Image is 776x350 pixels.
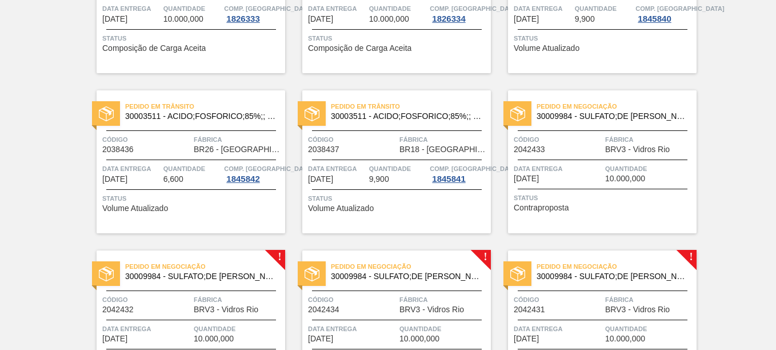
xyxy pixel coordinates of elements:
a: Comp. [GEOGRAPHIC_DATA]1826333 [224,3,282,23]
span: Composição de Carga Aceita [102,44,206,53]
span: 9,900 [369,175,389,184]
a: Comp. [GEOGRAPHIC_DATA]1845842 [224,163,282,184]
div: 1845842 [224,174,262,184]
span: 30003511 - ACIDO;FOSFORICO;85%;; CONTAINER [125,112,276,121]
a: statusPedido em Trânsito30003511 - ACIDO;FOSFORICO;85%;; CONTAINERCódigo2038436FábricaBR26 - [GEO... [79,90,285,233]
span: Status [514,33,694,44]
span: Data entrega [308,3,366,14]
span: 10.000,000 [605,335,645,343]
span: Código [308,294,397,305]
span: Fábrica [194,134,282,145]
span: Quantidade [369,163,427,174]
span: 10.000,000 [369,15,409,23]
img: status [99,267,114,281]
span: Quantidade [399,323,488,335]
span: Fábrica [399,294,488,305]
span: BR18 - Pernambuco [399,145,488,154]
span: Contraproposta [514,204,569,212]
span: Data entrega [102,323,191,335]
span: 03/10/2025 [308,15,333,23]
span: Data entrega [514,163,602,174]
span: BRV3 - Vidros Rio [605,305,670,314]
span: 2038437 [308,145,339,154]
span: Pedido em Negociação [537,261,697,272]
span: 2042434 [308,305,339,314]
span: Data entrega [102,163,161,174]
span: Código [308,134,397,145]
span: 10.000,000 [194,335,234,343]
span: 30009984 - SULFATO;DE SODIO ANIDRO;; [537,112,687,121]
span: 10.000,000 [399,335,439,343]
a: Comp. [GEOGRAPHIC_DATA]1845841 [430,163,488,184]
span: Status [308,33,488,44]
span: Quantidade [194,323,282,335]
span: Comp. Carga [430,163,518,174]
span: 30003511 - ACIDO;FOSFORICO;85%;; CONTAINER [331,112,482,121]
span: 2042432 [102,305,134,314]
span: 9,900 [575,15,595,23]
span: Status [102,33,282,44]
span: 2038436 [102,145,134,154]
img: status [305,267,319,281]
span: Volume Atualizado [308,204,374,213]
span: Data entrega [102,3,161,14]
span: 11/10/2025 [514,174,539,183]
a: Comp. [GEOGRAPHIC_DATA]1826334 [430,3,488,23]
div: 1826334 [430,14,467,23]
span: Fábrica [399,134,488,145]
span: Comp. Carga [635,3,724,14]
span: 11/10/2025 [102,335,127,343]
span: Volume Atualizado [514,44,579,53]
span: Comp. Carga [430,3,518,14]
span: Código [102,134,191,145]
span: 05/10/2025 [102,175,127,184]
img: status [305,106,319,121]
span: Volume Atualizado [102,204,168,213]
span: Comp. Carga [224,163,313,174]
span: 10.000,000 [605,174,645,183]
span: Pedido em Negociação [331,261,491,272]
a: Comp. [GEOGRAPHIC_DATA]1845840 [635,3,694,23]
a: statusPedido em Trânsito30003511 - ACIDO;FOSFORICO;85%;; CONTAINERCódigo2038437FábricaBR18 - [GEO... [285,90,491,233]
span: Quantidade [575,3,633,14]
img: status [510,106,525,121]
span: Pedido em Trânsito [125,101,285,112]
span: Pedido em Trânsito [331,101,491,112]
div: 1845840 [635,14,673,23]
span: 30009984 - SULFATO;DE SODIO ANIDRO;; [331,272,482,281]
span: 05/10/2025 [514,15,539,23]
span: Pedido em Negociação [537,101,697,112]
span: 10.000,000 [163,15,203,23]
span: Quantidade [605,163,694,174]
img: status [99,106,114,121]
span: Status [102,193,282,204]
span: Data entrega [514,3,572,14]
span: Fábrica [605,294,694,305]
span: Quantidade [163,3,222,14]
span: Status [514,192,694,204]
span: 2042433 [514,145,545,154]
span: Quantidade [605,323,694,335]
span: Quantidade [163,163,222,174]
span: 2042431 [514,305,545,314]
div: 1845841 [430,174,467,184]
img: status [510,267,525,281]
span: BRV3 - Vidros Rio [194,305,258,314]
span: Quantidade [369,3,427,14]
span: 17/10/2025 [514,335,539,343]
span: Fábrica [194,294,282,305]
span: 10/10/2025 [308,175,333,184]
span: Código [514,134,602,145]
span: Fábrica [605,134,694,145]
span: Data entrega [308,163,366,174]
span: Código [514,294,602,305]
span: 17/10/2025 [308,335,333,343]
span: Comp. Carga [224,3,313,14]
span: BRV3 - Vidros Rio [399,305,464,314]
span: Data entrega [308,323,397,335]
span: Data entrega [514,323,602,335]
span: 30009984 - SULFATO;DE SODIO ANIDRO;; [537,272,687,281]
span: Composição de Carga Aceita [308,44,411,53]
span: 30009984 - SULFATO;DE SODIO ANIDRO;; [125,272,276,281]
span: BR26 - Uberlândia [194,145,282,154]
